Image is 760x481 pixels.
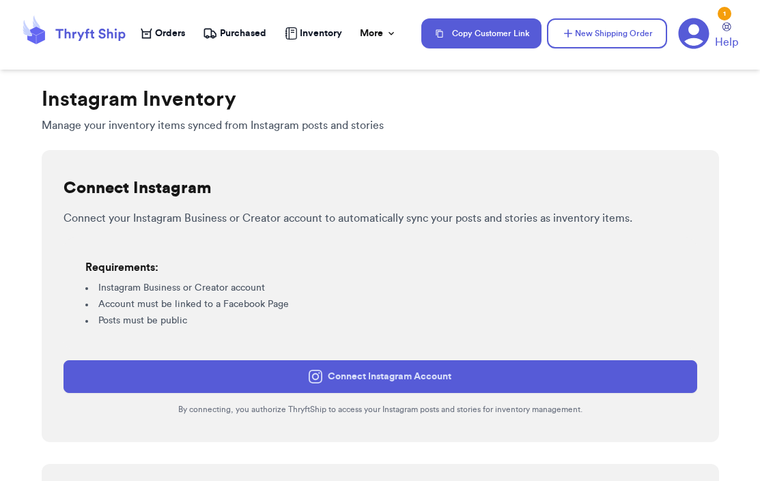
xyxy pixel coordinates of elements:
div: 1 [718,7,731,20]
div: More [360,27,397,40]
h2: Connect Instagram [64,177,212,199]
h3: Requirements: [85,259,675,276]
p: By connecting, you authorize ThryftShip to access your Instagram posts and stories for inventory ... [64,404,697,415]
button: New Shipping Order [547,18,667,48]
a: 1 [678,18,709,49]
li: Account must be linked to a Facebook Page [85,297,675,311]
a: Inventory [285,27,342,40]
p: Connect your Instagram Business or Creator account to automatically sync your posts and stories a... [64,210,697,227]
span: Inventory [300,27,342,40]
button: Connect Instagram Account [64,360,697,393]
h1: Instagram Inventory [42,87,719,112]
span: Orders [155,27,185,40]
span: Help [715,34,738,50]
li: Posts must be public [85,314,675,327]
p: Manage your inventory items synced from Instagram posts and stories [42,117,719,134]
span: Purchased [220,27,266,40]
a: Purchased [203,27,266,40]
li: Instagram Business or Creator account [85,281,675,295]
a: Help [715,23,738,50]
a: Orders [141,27,185,40]
button: Copy Customer Link [421,18,541,48]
